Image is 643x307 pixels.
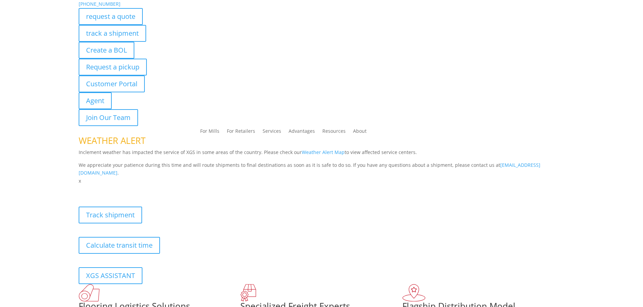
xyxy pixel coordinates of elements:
a: Create a BOL [79,42,134,59]
a: Request a pickup [79,59,147,75]
a: Track shipment [79,207,142,223]
a: For Retailers [227,129,255,136]
a: Resources [322,129,346,136]
a: track a shipment [79,25,146,42]
img: xgs-icon-focused-on-flooring-red [240,284,256,302]
a: XGS ASSISTANT [79,267,142,284]
a: For Mills [200,129,219,136]
p: We appreciate your patience during this time and will route shipments to final destinations as so... [79,161,565,177]
a: Services [263,129,281,136]
a: Advantages [289,129,315,136]
a: request a quote [79,8,143,25]
img: xgs-icon-total-supply-chain-intelligence-red [79,284,100,302]
a: Calculate transit time [79,237,160,254]
img: xgs-icon-flagship-distribution-model-red [402,284,426,302]
span: WEATHER ALERT [79,134,145,147]
p: Inclement weather has impacted the service of XGS in some areas of the country. Please check our ... [79,148,565,161]
a: [PHONE_NUMBER] [79,1,120,7]
a: Agent [79,92,112,109]
a: Join Our Team [79,109,138,126]
a: About [353,129,367,136]
b: Visibility, transparency, and control for your entire supply chain. [79,186,229,192]
a: Weather Alert Map [302,149,345,155]
a: Customer Portal [79,75,145,92]
p: x [79,177,565,185]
